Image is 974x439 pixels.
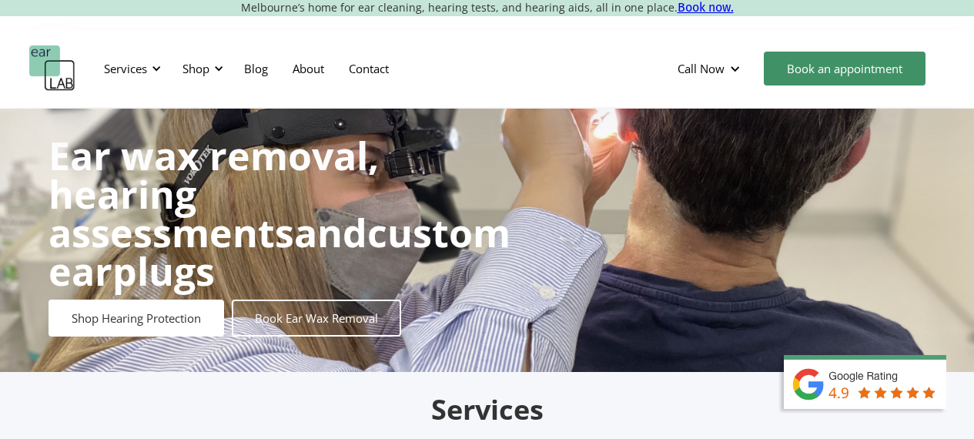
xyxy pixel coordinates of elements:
a: home [29,45,75,92]
h2: Services [126,392,849,428]
a: Contact [336,46,401,91]
div: Shop [173,45,228,92]
div: Call Now [665,45,756,92]
a: About [280,46,336,91]
strong: Ear wax removal, hearing assessments [49,129,379,259]
div: Services [95,45,166,92]
div: Call Now [678,61,725,76]
div: Shop [182,61,209,76]
a: Blog [232,46,280,91]
div: Services [104,61,147,76]
h1: and [49,136,510,290]
a: Book an appointment [764,52,925,85]
a: Book Ear Wax Removal [232,300,401,337]
a: Shop Hearing Protection [49,300,224,337]
strong: custom earplugs [49,206,510,297]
